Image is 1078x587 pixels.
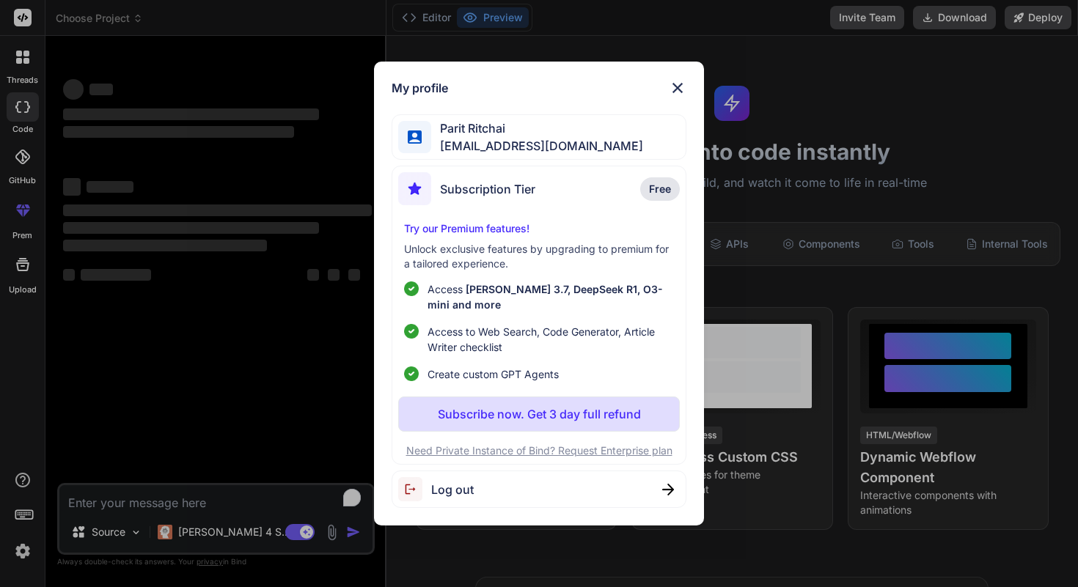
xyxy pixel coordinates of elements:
span: Log out [431,481,474,498]
span: [PERSON_NAME] 3.7, DeepSeek R1, O3-mini and more [428,283,663,311]
img: close [662,484,674,495]
span: Subscription Tier [440,180,535,198]
h1: My profile [392,79,448,97]
span: [EMAIL_ADDRESS][DOMAIN_NAME] [431,137,643,155]
img: subscription [398,172,431,205]
span: Access to Web Search, Code Generator, Article Writer checklist [428,324,673,355]
img: checklist [404,281,419,296]
p: Try our Premium features! [404,221,673,236]
img: checklist [404,366,419,381]
p: Need Private Instance of Bind? Request Enterprise plan [398,443,679,458]
button: Subscribe now. Get 3 day full refund [398,396,679,432]
p: Subscribe now. Get 3 day full refund [438,405,641,423]
img: profile [408,130,422,144]
span: Create custom GPT Agents [428,366,559,382]
p: Unlock exclusive features by upgrading to premium for a tailored experience. [404,242,673,271]
img: close [669,79,686,97]
p: Access [428,281,673,312]
span: Free [649,182,671,196]
img: checklist [404,324,419,339]
span: Parit Ritchai [431,119,643,137]
img: logout [398,477,431,501]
